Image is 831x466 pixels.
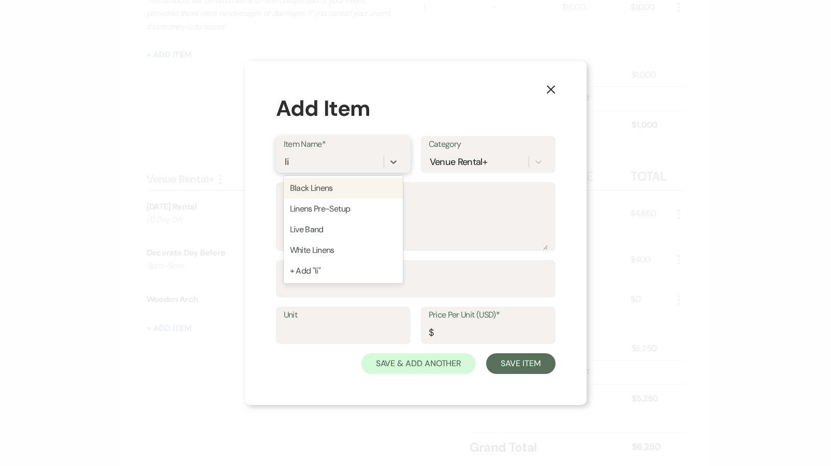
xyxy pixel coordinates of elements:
[361,353,476,374] button: Save & Add Another
[276,92,556,125] div: Add Item
[429,308,548,323] label: Price Per Unit (USD)*
[284,199,403,219] div: Linens Pre-Setup
[284,261,403,281] div: + Add "li"
[429,326,433,340] div: $
[430,155,488,169] div: Venue Rental+
[284,137,403,152] label: Item Name*
[486,353,555,374] button: Save Item
[284,178,403,199] div: Black Linens
[284,240,403,261] div: White Linens
[284,261,548,276] label: Quantity*
[284,219,403,240] div: Live Band
[284,183,548,198] label: Description
[429,137,548,152] label: Category
[284,308,403,323] label: Unit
